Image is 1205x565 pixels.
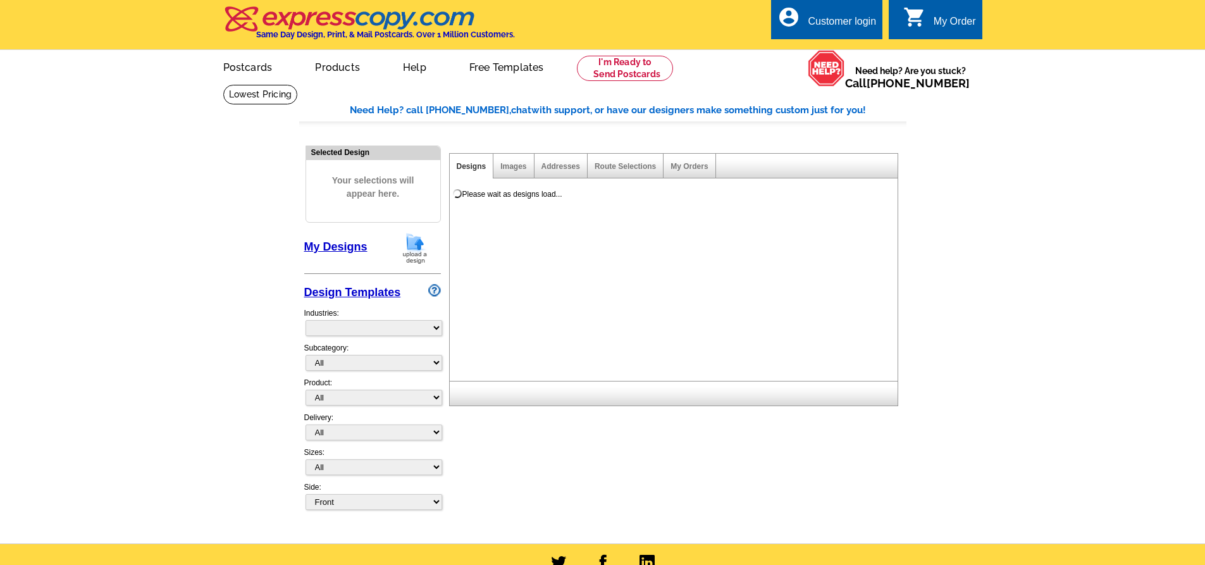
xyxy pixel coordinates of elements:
[306,146,440,158] div: Selected Design
[316,161,431,213] span: Your selections will appear here.
[304,377,441,412] div: Product:
[223,15,515,39] a: Same Day Design, Print, & Mail Postcards. Over 1 Million Customers.
[256,30,515,39] h4: Same Day Design, Print, & Mail Postcards. Over 1 Million Customers.
[449,51,564,81] a: Free Templates
[304,412,441,447] div: Delivery:
[595,162,656,171] a: Route Selections
[777,14,876,30] a: account_circle Customer login
[304,342,441,377] div: Subcategory:
[867,77,970,90] a: [PHONE_NUMBER]
[350,103,906,118] div: Need Help? call [PHONE_NUMBER], with support, or have our designers make something custom just fo...
[845,77,970,90] span: Call
[934,16,976,34] div: My Order
[304,481,441,511] div: Side:
[808,50,845,87] img: help
[399,232,431,264] img: upload-design
[304,447,441,481] div: Sizes:
[670,162,708,171] a: My Orders
[304,301,441,342] div: Industries:
[903,14,976,30] a: shopping_cart My Order
[383,51,447,81] a: Help
[845,65,976,90] span: Need help? Are you stuck?
[462,189,562,200] div: Please wait as designs load...
[295,51,380,81] a: Products
[808,16,876,34] div: Customer login
[428,284,441,297] img: design-wizard-help-icon.png
[452,189,462,199] img: loading...
[541,162,580,171] a: Addresses
[777,6,800,28] i: account_circle
[203,51,293,81] a: Postcards
[500,162,526,171] a: Images
[903,6,926,28] i: shopping_cart
[511,104,531,116] span: chat
[304,240,368,253] a: My Designs
[457,162,486,171] a: Designs
[304,286,401,299] a: Design Templates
